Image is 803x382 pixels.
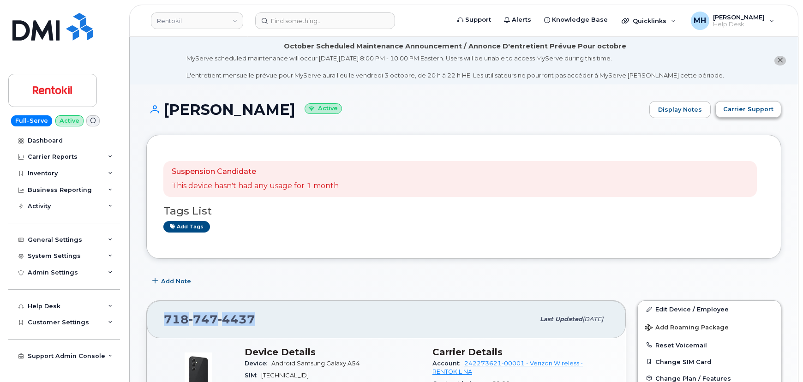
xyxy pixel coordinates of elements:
h3: Carrier Details [432,346,609,358]
span: [TECHNICAL_ID] [261,372,309,379]
span: SIM [245,372,261,379]
span: 4437 [218,312,255,326]
span: Change Plan / Features [655,375,731,382]
a: Edit Device / Employee [638,301,781,317]
span: Android Samsung Galaxy A54 [271,360,360,367]
button: close notification [774,56,786,66]
p: This device hasn't had any usage for 1 month [172,181,339,191]
span: Account [432,360,464,367]
span: [DATE] [582,316,603,322]
span: Device [245,360,271,367]
small: Active [305,103,342,114]
span: 718 [164,312,255,326]
div: MyServe scheduled maintenance will occur [DATE][DATE] 8:00 PM - 10:00 PM Eastern. Users will be u... [186,54,724,80]
button: Add Roaming Package [638,317,781,336]
p: Suspension Candidate [172,167,339,177]
iframe: Messenger Launcher [763,342,796,375]
h3: Tags List [163,205,764,217]
a: Add tags [163,221,210,233]
button: Add Note [146,273,199,289]
h3: Device Details [245,346,421,358]
span: Add Roaming Package [645,324,729,333]
a: Display Notes [649,101,711,119]
button: Carrier Support [715,101,781,118]
button: Change SIM Card [638,353,781,370]
span: Carrier Support [723,105,773,113]
a: 242273621-00001 - Verizon Wireless - RENTOKIL NA [432,360,583,375]
span: Last updated [540,316,582,322]
div: October Scheduled Maintenance Announcement / Annonce D'entretient Prévue Pour octobre [284,42,626,51]
button: Reset Voicemail [638,337,781,353]
span: Add Note [161,277,191,286]
h1: [PERSON_NAME] [146,101,645,118]
span: 747 [189,312,218,326]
